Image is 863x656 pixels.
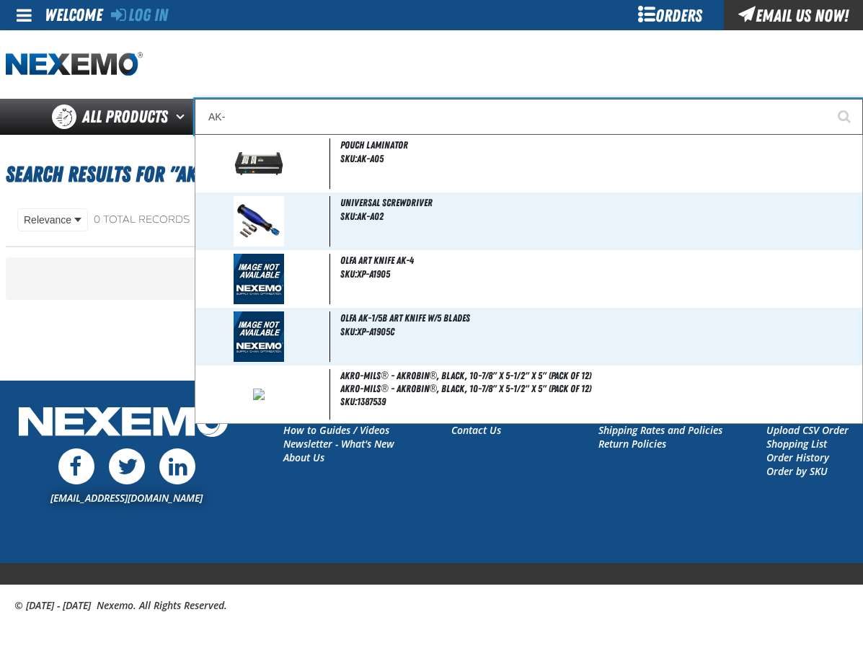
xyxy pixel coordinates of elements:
a: Upload CSV Order [766,423,849,437]
a: Log In [111,5,168,25]
span: Relevance [24,213,71,228]
img: missing_image.jpg [234,311,284,362]
img: Nexemo Logo [14,402,239,445]
span: SKU:AK-A02 [340,210,384,222]
span: Universal Screwdriver [340,197,433,208]
img: 5b11587c53ceb172362139-ak-a02.jpg [234,196,284,247]
a: [EMAIL_ADDRESS][DOMAIN_NAME] [50,491,203,505]
span: SKU:AK-A05 [340,153,384,164]
span: Akro-Mils® - AkroBin®, Black, 10-7/8" x 5-1/2" x 5" (Pack of 12) [340,370,591,381]
span: Olfa Art Knife AK-4 [340,254,414,266]
a: Home [6,52,143,77]
span: Olfa AK-1/5B art Knife W/5 Blades [340,312,470,324]
a: About Us [283,451,324,464]
img: 5e33468a2cd3c617652430-SKU-1387539.jpg [253,389,265,400]
a: Order by SKU [766,464,828,478]
span: SKU:XP-A1905 [340,268,390,280]
div: 0 total records [94,213,190,227]
a: Contact Us [451,423,501,437]
span: Akro-Mils® - AkroBin®, Black, 10-7/8" x 5-1/2" x 5" (Pack of 12) [340,383,859,395]
button: Open All Products pages [171,99,195,135]
a: Return Policies [598,437,666,451]
h1: Search Results for "AK-LP-12MIL" [6,155,857,194]
span: Pouch Laminator [340,139,408,151]
span: All Products [82,104,168,130]
a: Shopping List [766,437,827,451]
a: Shipping Rates and Policies [598,423,722,437]
input: Search [195,99,863,135]
span: SKU:1387539 [340,396,386,407]
a: How to Guides / Videos [283,423,389,437]
button: Start Searching [827,99,863,135]
span: SKU:XP-A1905C [340,326,394,337]
a: Order History [766,451,829,464]
img: Nexemo logo [6,52,143,77]
a: Newsletter - What's New [283,437,394,451]
img: missing_image.jpg [234,254,284,304]
img: 5b11587c57175979177810-ak-a05.jpg [234,138,284,189]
